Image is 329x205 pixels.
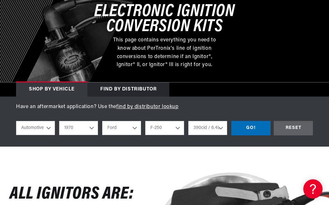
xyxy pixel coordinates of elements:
[10,187,134,202] h2: All Ignitors ARe:
[59,121,98,135] select: Year
[87,82,169,97] div: Find by Distributor
[188,121,227,135] select: Engine
[145,121,184,135] select: Model
[16,121,55,135] select: Ride Type
[16,82,87,97] div: Shop by vehicle
[102,121,141,135] select: Make
[108,36,221,69] p: This page contains everything you need to know about PerTronix's line of ignition conversions to ...
[231,121,271,135] div: GO!
[116,104,179,109] a: find by distributor lookup
[274,121,313,135] div: RESET
[16,103,313,111] p: Have an aftermarket application? Use the
[68,4,261,35] h3: Electronic Ignition Conversion Kits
